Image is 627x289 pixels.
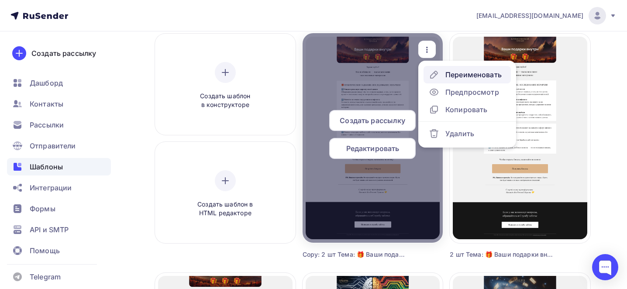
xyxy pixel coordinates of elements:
span: Telegram [30,272,61,282]
span: Создать рассылку [340,115,405,126]
div: Предпросмотр [445,87,499,97]
a: Шаблоны [7,158,111,175]
div: Переименовать [445,69,502,80]
span: Формы [30,203,55,214]
div: Copy: 2 шт Тема: 🎁 Ваши подарки внутри [303,250,408,259]
a: Отправители [7,137,111,155]
div: Копировать [445,104,487,115]
a: [EMAIL_ADDRESS][DOMAIN_NAME] [476,7,617,24]
span: [EMAIL_ADDRESS][DOMAIN_NAME] [476,11,583,20]
span: Дашборд [30,78,63,88]
span: API и SMTP [30,224,69,235]
span: Создать шаблон в конструкторе [184,92,267,110]
span: Редактировать [346,143,400,154]
a: Контакты [7,95,111,113]
span: Создать шаблон в HTML редакторе [184,200,267,218]
span: Помощь [30,245,60,256]
span: Контакты [30,99,63,109]
div: Создать рассылку [31,48,96,58]
a: Формы [7,200,111,217]
div: Удалить [445,128,474,139]
span: Шаблоны [30,162,63,172]
a: Дашборд [7,74,111,92]
span: Рассылки [30,120,64,130]
a: Рассылки [7,116,111,134]
div: 2 шт Тема: 🎁 Ваши подарки внутри [450,250,555,259]
span: Отправители [30,141,76,151]
span: Интеграции [30,182,72,193]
